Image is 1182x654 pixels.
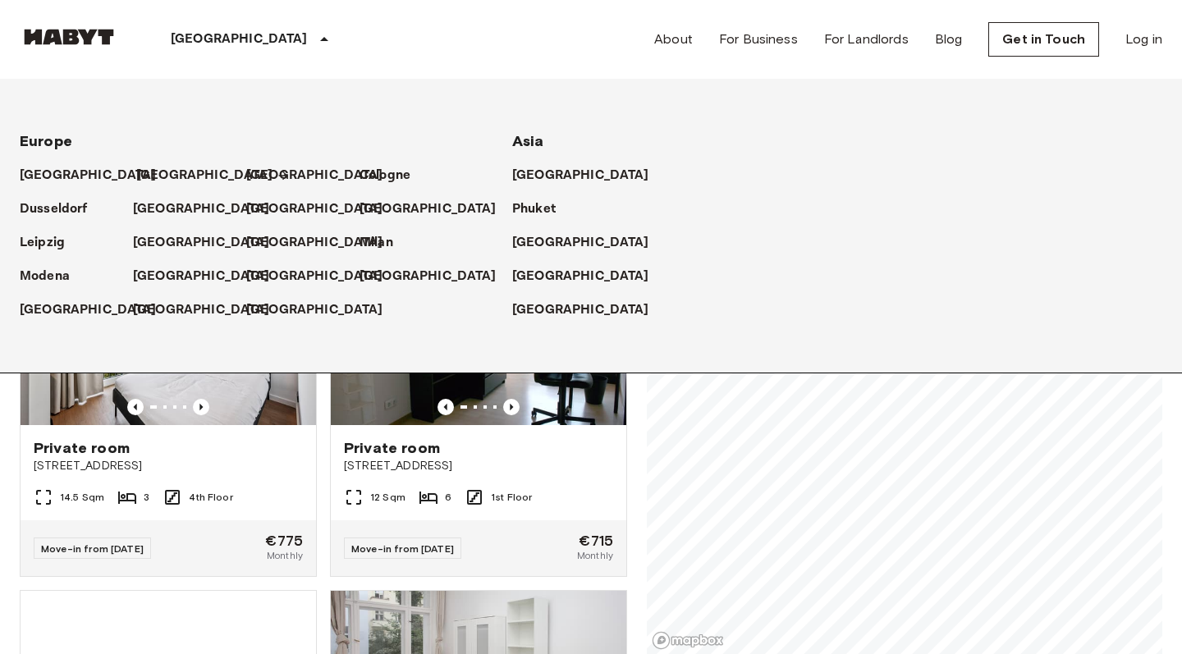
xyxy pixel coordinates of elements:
[360,233,393,253] p: Milan
[577,548,613,563] span: Monthly
[512,300,666,320] a: [GEOGRAPHIC_DATA]
[193,399,209,415] button: Previous image
[20,300,173,320] a: [GEOGRAPHIC_DATA]
[246,267,400,286] a: [GEOGRAPHIC_DATA]
[512,166,666,185] a: [GEOGRAPHIC_DATA]
[512,199,556,219] p: Phuket
[360,199,497,219] p: [GEOGRAPHIC_DATA]
[330,227,627,577] a: Marketing picture of unit DE-01-041-02MPrevious imagePrevious imagePrivate room[STREET_ADDRESS]12...
[512,300,649,320] p: [GEOGRAPHIC_DATA]
[512,267,649,286] p: [GEOGRAPHIC_DATA]
[246,267,383,286] p: [GEOGRAPHIC_DATA]
[20,166,173,185] a: [GEOGRAPHIC_DATA]
[246,300,383,320] p: [GEOGRAPHIC_DATA]
[133,199,270,219] p: [GEOGRAPHIC_DATA]
[171,30,308,49] p: [GEOGRAPHIC_DATA]
[988,22,1099,57] a: Get in Touch
[20,300,157,320] p: [GEOGRAPHIC_DATA]
[133,233,286,253] a: [GEOGRAPHIC_DATA]
[360,233,410,253] a: Milan
[189,490,232,505] span: 4th Floor
[133,300,286,320] a: [GEOGRAPHIC_DATA]
[1125,30,1162,49] a: Log in
[246,166,400,185] a: [GEOGRAPHIC_DATA]
[579,533,613,548] span: €715
[360,199,513,219] a: [GEOGRAPHIC_DATA]
[370,490,405,505] span: 12 Sqm
[351,542,454,555] span: Move-in from [DATE]
[34,458,303,474] span: [STREET_ADDRESS]
[20,233,81,253] a: Leipzig
[267,548,303,563] span: Monthly
[719,30,798,49] a: For Business
[20,233,65,253] p: Leipzig
[133,267,286,286] a: [GEOGRAPHIC_DATA]
[20,29,118,45] img: Habyt
[246,233,383,253] p: [GEOGRAPHIC_DATA]
[512,132,544,150] span: Asia
[20,227,317,577] a: Marketing picture of unit DE-01-259-018-03QPrevious imagePrevious imagePrivate room[STREET_ADDRES...
[60,490,104,505] span: 14.5 Sqm
[824,30,909,49] a: For Landlords
[127,399,144,415] button: Previous image
[512,199,572,219] a: Phuket
[20,132,72,150] span: Europe
[491,490,532,505] span: 1st Floor
[136,166,273,185] p: [GEOGRAPHIC_DATA]
[133,199,286,219] a: [GEOGRAPHIC_DATA]
[512,267,666,286] a: [GEOGRAPHIC_DATA]
[133,267,270,286] p: [GEOGRAPHIC_DATA]
[20,267,70,286] p: Modena
[360,166,427,185] a: Cologne
[360,267,497,286] p: [GEOGRAPHIC_DATA]
[133,300,270,320] p: [GEOGRAPHIC_DATA]
[41,542,144,555] span: Move-in from [DATE]
[438,399,454,415] button: Previous image
[344,438,440,458] span: Private room
[144,490,149,505] span: 3
[136,166,290,185] a: [GEOGRAPHIC_DATA]
[360,166,410,185] p: Cologne
[265,533,303,548] span: €775
[512,233,666,253] a: [GEOGRAPHIC_DATA]
[935,30,963,49] a: Blog
[654,30,693,49] a: About
[344,458,613,474] span: [STREET_ADDRESS]
[246,199,400,219] a: [GEOGRAPHIC_DATA]
[512,233,649,253] p: [GEOGRAPHIC_DATA]
[445,490,451,505] span: 6
[20,267,86,286] a: Modena
[34,438,130,458] span: Private room
[20,199,104,219] a: Dusseldorf
[20,199,88,219] p: Dusseldorf
[652,631,724,650] a: Mapbox logo
[246,300,400,320] a: [GEOGRAPHIC_DATA]
[360,267,513,286] a: [GEOGRAPHIC_DATA]
[133,233,270,253] p: [GEOGRAPHIC_DATA]
[20,166,157,185] p: [GEOGRAPHIC_DATA]
[512,166,649,185] p: [GEOGRAPHIC_DATA]
[246,166,383,185] p: [GEOGRAPHIC_DATA]
[246,233,400,253] a: [GEOGRAPHIC_DATA]
[246,199,383,219] p: [GEOGRAPHIC_DATA]
[503,399,520,415] button: Previous image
